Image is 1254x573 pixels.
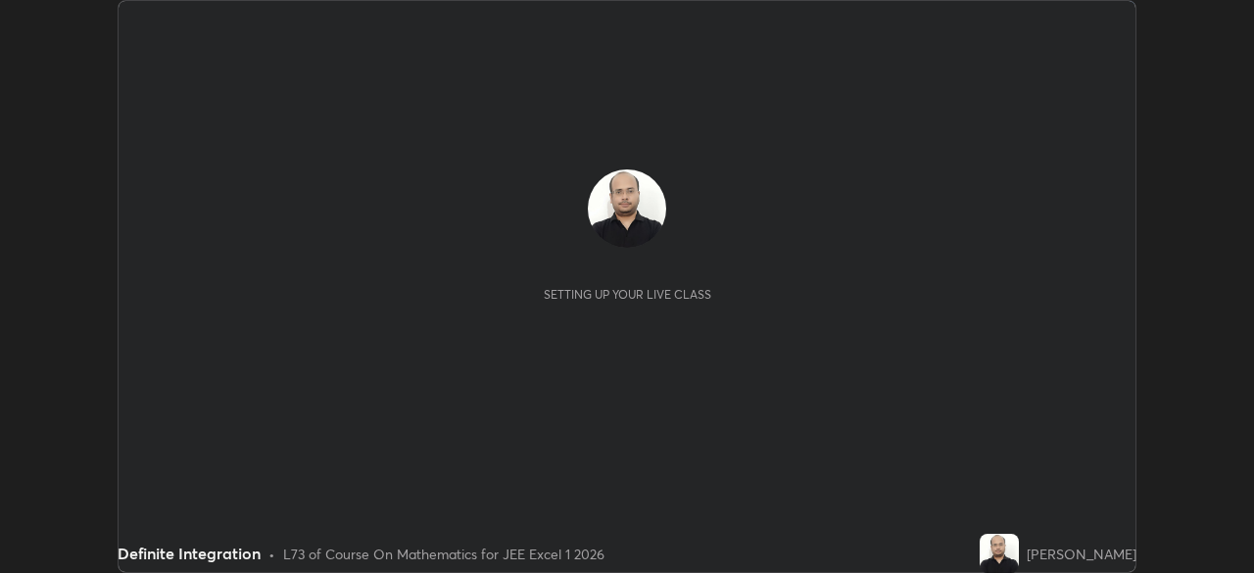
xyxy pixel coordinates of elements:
div: • [268,544,275,564]
div: Setting up your live class [544,287,711,302]
div: Definite Integration [118,542,261,565]
img: 83f50dee00534478af7b78a8c624c472.jpg [588,169,666,248]
div: L73 of Course On Mathematics for JEE Excel 1 2026 [283,544,604,564]
div: [PERSON_NAME] [1027,544,1136,564]
img: 83f50dee00534478af7b78a8c624c472.jpg [980,534,1019,573]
